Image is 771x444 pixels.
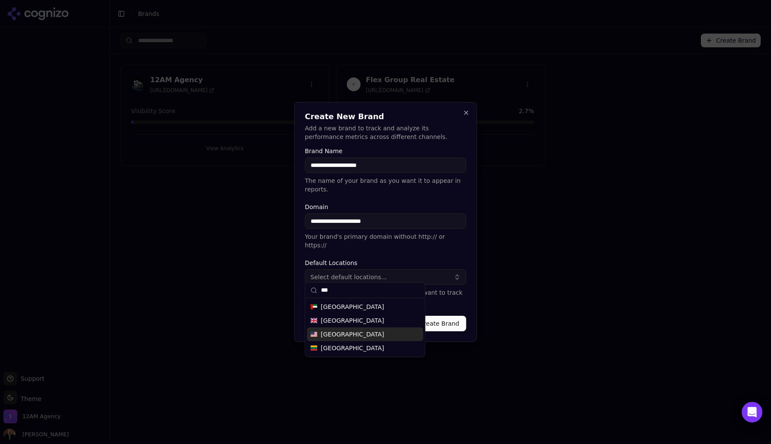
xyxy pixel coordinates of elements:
[305,232,466,250] p: Your brand's primary domain without http:// or https://
[311,345,318,351] img: Lithuania
[321,344,384,352] span: [GEOGRAPHIC_DATA]
[311,273,387,281] span: Select default locations...
[321,316,384,325] span: [GEOGRAPHIC_DATA]
[305,298,425,357] div: Suggestions
[311,331,318,338] img: United States
[311,303,318,310] img: United Arab Emirates
[305,260,466,266] label: Default Locations
[305,148,466,154] label: Brand Name
[305,113,466,120] h2: Create New Brand
[305,124,466,141] p: Add a new brand to track and analyze its performance metrics across different channels.
[305,204,466,210] label: Domain
[321,330,384,339] span: [GEOGRAPHIC_DATA]
[305,176,466,194] p: The name of your brand as you want it to appear in reports.
[321,302,384,311] span: [GEOGRAPHIC_DATA]
[311,317,318,324] img: United Kingdom
[413,316,466,331] button: Create Brand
